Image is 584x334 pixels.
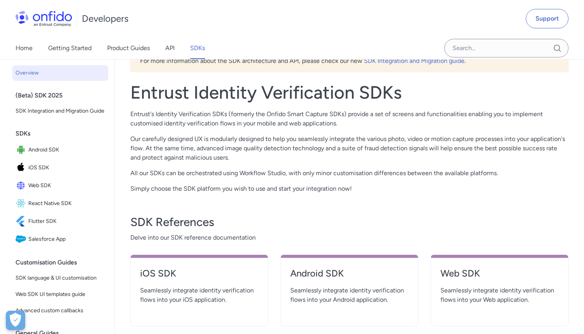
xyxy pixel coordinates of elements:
div: (Beta) SDK 2025 [16,88,111,103]
h4: iOS SDK [140,267,258,280]
span: iOS SDK [28,162,105,173]
span: Salesforce App [28,234,105,245]
a: Web SDK [440,267,559,286]
div: SDKs [16,126,111,141]
span: SDK Integration and Migration Guide [16,106,105,116]
span: Flutter SDK [28,216,105,227]
p: All our SDKs can be orchestrated using Workflow Studio, with only minor customisation differences... [130,169,568,178]
span: Web SDK UI templates guide [16,290,105,299]
img: IconSalesforce App [16,234,28,245]
span: React Native SDK [28,198,105,209]
img: IconiOS SDK [16,162,28,173]
img: IconWeb SDK [16,180,28,191]
p: Entrust's Identity Verification SDKs (formerly the Onfido Smart Capture SDKs) provide a set of sc... [130,110,568,128]
a: Home [16,37,33,59]
a: Web SDK UI templates guide [12,287,108,302]
span: Delve into our SDK reference documentation [130,233,568,242]
span: Seamlessly integrate identity verification flows into your Web application. [440,286,559,304]
a: SDK Integration and Migration guide [364,57,464,64]
img: IconReact Native SDK [16,198,28,209]
button: Open Preferences [6,311,25,330]
span: Seamlessly integrate identity verification flows into your iOS application. [140,286,258,304]
a: Overview [12,65,108,81]
a: Getting Started [48,37,92,59]
span: Android SDK [28,144,105,155]
img: IconAndroid SDK [16,144,28,155]
a: Advanced custom callbacks [12,303,108,318]
a: IconReact Native SDKReact Native SDK [12,195,108,212]
span: Seamlessly integrate identity verification flows into your Android application. [290,286,409,304]
h4: Web SDK [440,267,559,280]
h1: Developers [82,12,128,25]
a: API [165,37,175,59]
a: IconWeb SDKWeb SDK [12,177,108,194]
h1: Entrust Identity Verification SDKs [130,82,568,103]
a: IconAndroid SDKAndroid SDK [12,141,108,158]
div: Customisation Guides [16,255,111,270]
div: Cookie Preferences [6,311,25,330]
a: SDK Integration and Migration Guide [12,103,108,119]
h4: Android SDK [290,267,409,280]
a: SDKs [190,37,205,59]
a: SDK language & UI customisation [12,270,108,286]
p: Simply choose the SDK platform you wish to use and start your integration now! [130,184,568,193]
a: iOS SDK [140,267,258,286]
a: IconSalesforce AppSalesforce App [12,231,108,248]
span: Overview [16,68,105,78]
p: Our carefully designed UX is modularly designed to help you seamlessly integrate the various phot... [130,134,568,162]
a: IconiOS SDKiOS SDK [12,159,108,176]
h3: SDK References [130,214,568,230]
a: IconFlutter SDKFlutter SDK [12,213,108,230]
img: IconFlutter SDK [16,216,28,227]
img: Onfido Logo [16,11,72,26]
span: Web SDK [28,180,105,191]
input: Onfido search input field [444,39,568,57]
a: Android SDK [290,267,409,286]
a: Product Guides [107,37,150,59]
span: Advanced custom callbacks [16,306,105,315]
a: Support [526,9,568,28]
span: SDK language & UI customisation [16,273,105,283]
